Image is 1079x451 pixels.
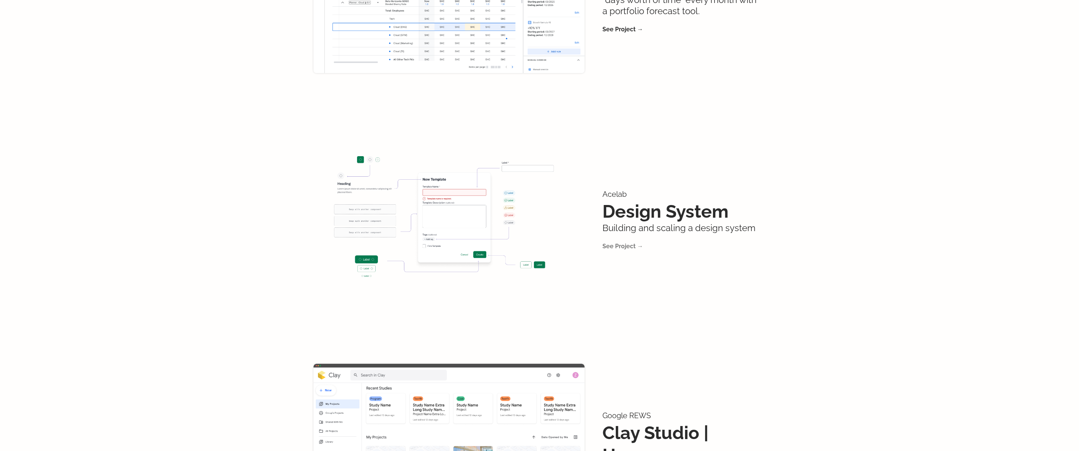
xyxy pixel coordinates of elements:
a: Design System [602,201,729,222]
p: Google REWS [602,410,761,422]
a: See Project → [602,243,643,250]
img: Acelab Design System [313,146,585,290]
p: Building and scaling a design system [602,223,761,234]
p: Acelab [602,188,761,200]
a: See Project → [602,26,643,33]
